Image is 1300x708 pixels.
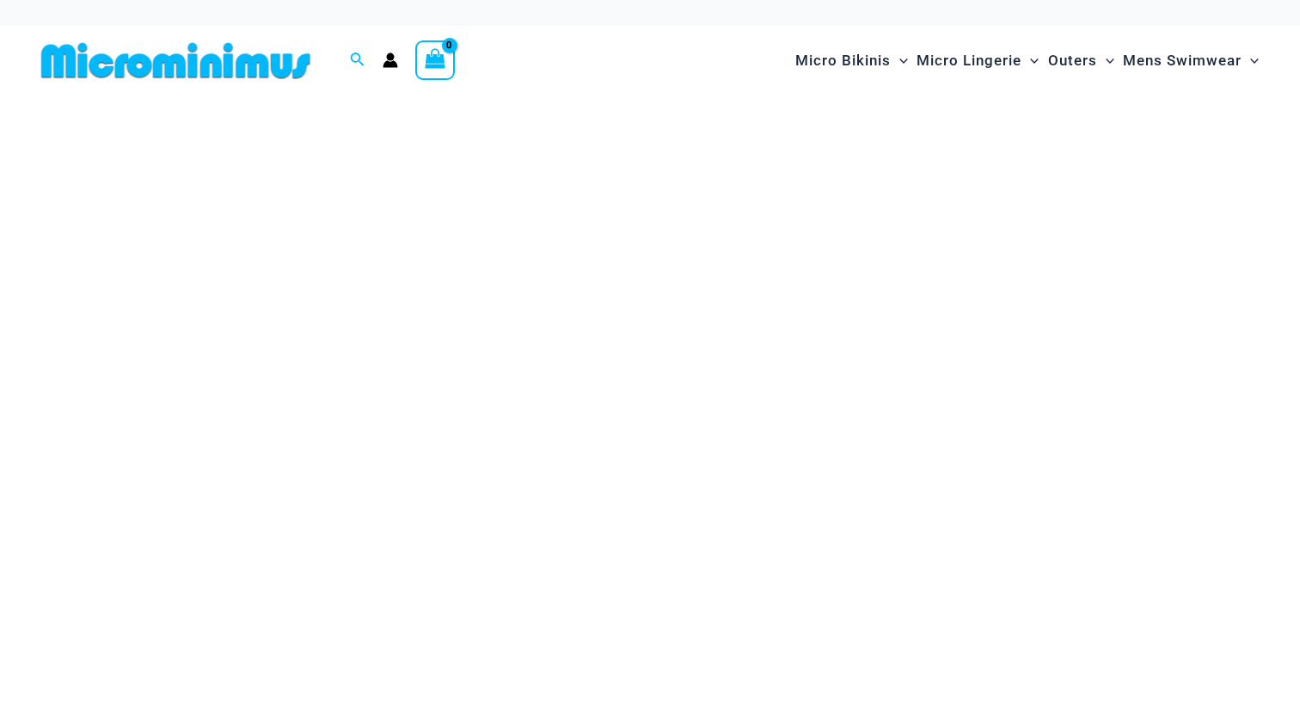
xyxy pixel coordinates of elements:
[350,50,365,71] a: Search icon link
[415,40,455,80] a: View Shopping Cart, empty
[1044,34,1119,87] a: OutersMenu ToggleMenu Toggle
[1021,39,1039,83] span: Menu Toggle
[1242,39,1259,83] span: Menu Toggle
[912,34,1043,87] a: Micro LingerieMenu ToggleMenu Toggle
[1097,39,1114,83] span: Menu Toggle
[791,34,912,87] a: Micro BikinisMenu ToggleMenu Toggle
[1123,39,1242,83] span: Mens Swimwear
[891,39,908,83] span: Menu Toggle
[917,39,1021,83] span: Micro Lingerie
[1119,34,1263,87] a: Mens SwimwearMenu ToggleMenu Toggle
[1048,39,1097,83] span: Outers
[383,52,398,68] a: Account icon link
[795,39,891,83] span: Micro Bikinis
[34,41,317,80] img: MM SHOP LOGO FLAT
[788,32,1266,89] nav: Site Navigation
